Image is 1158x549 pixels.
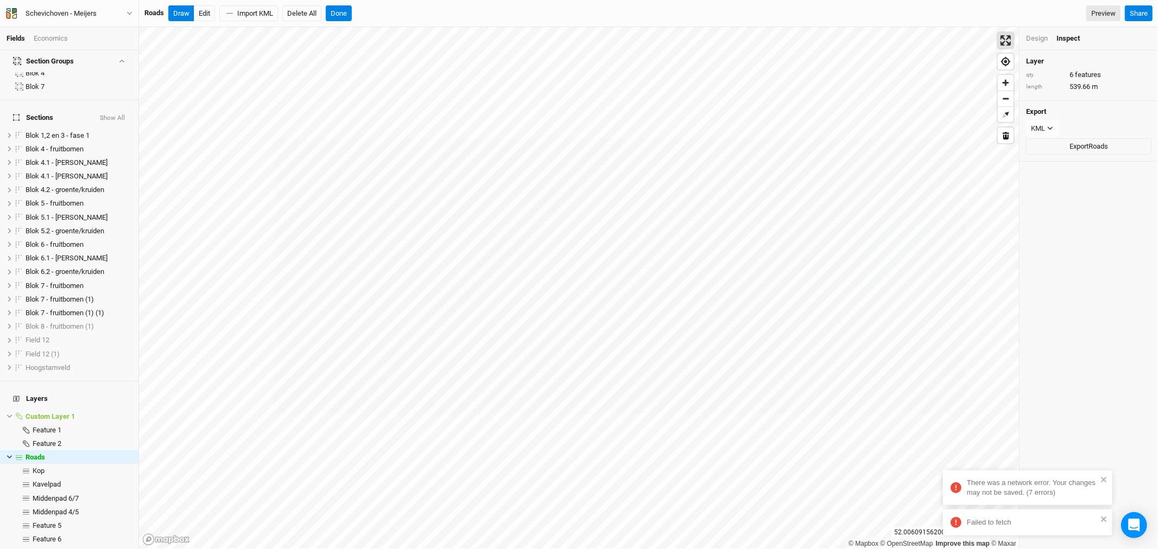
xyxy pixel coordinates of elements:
div: Blok 5.1 - bessen [26,213,132,222]
div: Blok 8 - fruitbomen (1) [26,322,132,331]
span: Blok 5.1 - [PERSON_NAME] [26,213,107,221]
span: Feature 1 [33,426,61,434]
div: Feature 1 [33,426,132,435]
a: Preview [1086,5,1121,22]
div: Feature 6 [33,535,132,544]
div: Middenpad 6/7 [33,494,132,503]
span: features [1075,70,1101,80]
div: Blok 4 - fruitbomen [26,145,132,154]
canvas: Map [139,27,1019,549]
span: m [1092,82,1098,92]
div: Blok 6.2 - groente/kruiden [26,267,132,276]
span: Kavelpad [33,480,61,488]
span: Field 12 (1) [26,350,60,358]
button: Share [1125,5,1153,22]
div: Custom Layer 1 [26,412,132,421]
div: Schevichoven - Meijers [26,8,97,19]
a: Mapbox logo [142,533,190,546]
button: Draw [168,5,194,22]
button: close [1100,475,1108,484]
a: OpenStreetMap [881,540,933,547]
button: Reset bearing to north [998,106,1014,122]
span: Blok 5.2 - groente/kruiden [26,227,104,235]
button: close [1100,514,1108,524]
div: Field 12 (1) [26,350,132,359]
span: Field 12 [26,336,49,344]
button: KML [1026,120,1058,137]
div: Blok 4.2 - groente/kruiden [26,186,132,194]
button: Schevichoven - Meijers [5,8,133,20]
h4: Layers [7,388,132,410]
span: Blok 7 - fruitbomen (1) (1) [26,309,104,317]
button: Show All [99,114,125,122]
div: length [1026,83,1064,91]
span: Blok 7 - fruitbomen [26,282,84,290]
div: Blok 5.2 - groente/kruiden [26,227,132,235]
span: Roads [26,453,45,461]
span: Blok 8 - fruitbomen (1) [26,322,94,330]
div: Open Intercom Messenger [1121,512,1147,538]
button: Edit [194,5,215,22]
div: Hoogstamveld [26,363,132,372]
div: Blok 4.1 - bessen [26,158,132,167]
span: Blok 6 - fruitbomen [26,240,84,248]
span: Middenpad 6/7 [33,494,79,502]
button: Enter fullscreen [998,33,1014,48]
span: Blok 6.2 - groente/kruiden [26,267,104,276]
div: KML [1031,123,1045,134]
button: Show section groups [117,58,126,65]
div: Design [1026,34,1048,43]
button: Zoom in [998,75,1014,91]
span: Blok 5 - fruitbomen [26,199,84,207]
div: Section Groups [13,57,74,66]
div: Blok 7 - fruitbomen [26,282,132,290]
span: Blok 1,2 en 3 - fase 1 [26,131,90,139]
div: Failed to fetch [967,518,1097,527]
a: Fields [7,34,25,42]
button: Find my location [998,54,1014,69]
div: Blok 6.1 - bessen [26,254,132,263]
button: Done [326,5,352,22]
span: Blok 4.1 - [PERSON_NAME] [26,158,107,167]
a: Improve this map [936,540,990,547]
div: Blok 7 [26,82,132,91]
div: Blok 6 - fruitbomen [26,240,132,249]
div: Blok 7 - fruitbomen (1) [26,295,132,304]
div: Middenpad 4/5 [33,508,132,516]
button: Delete [998,127,1014,143]
span: Blok 4.1 - [PERSON_NAME] [26,172,107,180]
div: 539.66 [1026,82,1151,92]
div: Inspect [1056,34,1080,43]
span: Sections [13,113,53,122]
div: Blok 4 [26,69,132,78]
div: qty [1026,71,1064,79]
h4: Layer [1026,57,1151,66]
div: Blok 4.1 - bessen [26,172,132,181]
h4: Export [1026,107,1151,116]
span: Feature 6 [33,535,61,543]
span: Feature 5 [33,521,61,529]
div: Field 12 [26,336,132,344]
div: Blok 5 - fruitbomen [26,199,132,208]
div: Blok 1,2 en 3 - fase 1 [26,131,132,140]
a: Maxar [991,540,1016,547]
div: Economics [34,34,68,43]
span: Reset bearing to north [995,104,1016,125]
span: Blok 4 - fruitbomen [26,145,84,153]
button: Delete All [282,5,321,22]
div: Roads [26,453,132,462]
button: Zoom out [998,91,1014,106]
button: ExportRoads [1026,138,1151,155]
div: Blok 7 - fruitbomen (1) (1) [26,309,132,317]
span: Custom Layer 1 [26,412,75,420]
div: Feature 2 [33,439,132,448]
div: Roads [144,8,164,18]
span: Blok 6.1 - [PERSON_NAME] [26,254,107,262]
div: 52.00609156200326 , 5.40747154681392 [891,527,1019,538]
span: Blok 4.2 - groente/kruiden [26,186,104,194]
